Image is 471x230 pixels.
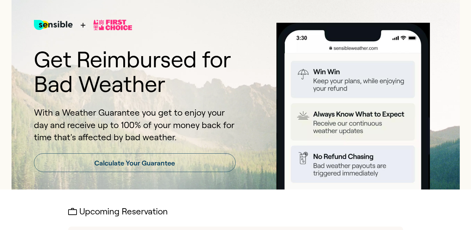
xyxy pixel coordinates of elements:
[34,153,236,172] a: Calculate Your Guarantee
[68,207,403,217] h2: Upcoming Reservation
[34,107,236,143] p: With a Weather Guarantee you get to enjoy your day and receive up to 100% of your money back for ...
[80,18,86,32] span: +
[34,47,236,97] h1: Get Reimbursed for Bad Weather
[269,23,437,189] img: Product box
[34,12,73,37] img: test for bg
